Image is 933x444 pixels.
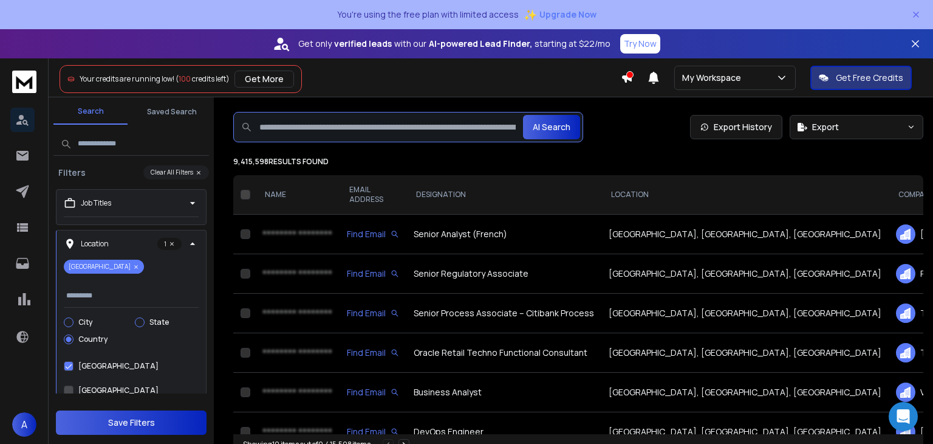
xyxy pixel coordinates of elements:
[64,260,144,274] p: [GEOGRAPHIC_DATA]
[12,412,36,437] button: A
[812,121,839,133] span: Export
[524,2,596,27] button: ✨Upgrade Now
[176,74,230,84] span: ( credits left)
[620,34,660,54] button: Try Now
[601,294,889,333] td: [GEOGRAPHIC_DATA], [GEOGRAPHIC_DATA], [GEOGRAPHIC_DATA]
[78,317,92,327] label: City
[143,165,209,179] button: Clear All Filters
[810,66,912,90] button: Get Free Credits
[233,157,923,167] p: 9,415,598 results found
[406,215,601,254] td: Senior Analyst (French)
[601,175,889,215] th: LOCATION
[601,373,889,412] td: [GEOGRAPHIC_DATA], [GEOGRAPHIC_DATA], [GEOGRAPHIC_DATA]
[601,215,889,254] td: [GEOGRAPHIC_DATA], [GEOGRAPHIC_DATA], [GEOGRAPHIC_DATA]
[81,198,111,208] p: Job Titles
[347,228,399,240] div: Find Email
[347,307,399,319] div: Find Email
[81,239,109,249] p: Location
[149,317,169,327] label: State
[624,38,657,50] p: Try Now
[601,254,889,294] td: [GEOGRAPHIC_DATA], [GEOGRAPHIC_DATA], [GEOGRAPHIC_DATA]
[334,38,392,50] strong: verified leads
[347,426,399,438] div: Find Email
[524,6,537,23] span: ✨
[56,411,207,435] button: Save Filters
[836,72,903,84] p: Get Free Credits
[406,373,601,412] td: Business Analyst
[347,386,399,398] div: Find Email
[80,74,174,84] span: Your credits are running low!
[78,386,159,395] label: [GEOGRAPHIC_DATA]
[601,333,889,373] td: [GEOGRAPHIC_DATA], [GEOGRAPHIC_DATA], [GEOGRAPHIC_DATA]
[406,175,601,215] th: DESIGNATION
[340,175,406,215] th: EMAIL ADDRESS
[539,9,596,21] span: Upgrade Now
[53,167,91,179] h3: Filters
[682,72,746,84] p: My Workspace
[690,115,782,139] a: Export History
[135,100,209,124] button: Saved Search
[429,38,532,50] strong: AI-powered Lead Finder,
[179,74,191,84] span: 100
[406,333,601,373] td: Oracle Retail Techno Functional Consultant
[157,238,182,250] p: 1
[523,115,580,139] button: AI Search
[12,71,36,93] img: logo
[337,9,519,21] p: You're using the free plan with limited access
[347,347,399,359] div: Find Email
[78,361,159,371] label: [GEOGRAPHIC_DATA]
[406,294,601,333] td: Senior Process Associate – Citibank Process
[406,254,601,294] td: Senior Regulatory Associate
[347,268,399,280] div: Find Email
[889,402,918,431] div: Open Intercom Messenger
[53,99,128,125] button: Search
[234,71,294,88] button: Get More
[255,175,340,215] th: NAME
[298,38,610,50] p: Get only with our starting at $22/mo
[78,335,108,344] label: Country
